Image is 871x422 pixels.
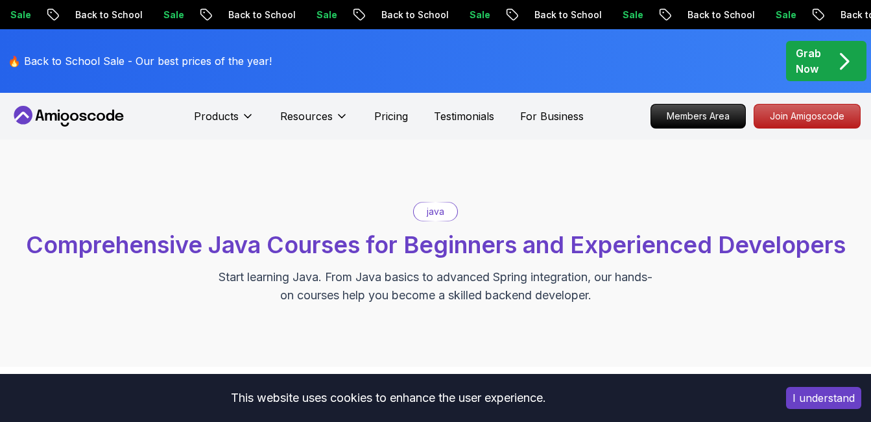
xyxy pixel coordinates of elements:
button: Resources [280,108,348,134]
p: Join Amigoscode [754,105,860,128]
a: For Business [520,108,584,124]
button: Products [194,108,254,134]
a: Testimonials [434,108,494,124]
p: Grab Now [796,45,821,77]
p: Sale [765,8,807,21]
span: Comprehensive Java Courses for Beginners and Experienced Developers [26,230,846,259]
p: Back to School [218,8,306,21]
p: Back to School [677,8,765,21]
p: Sale [306,8,348,21]
p: Products [194,108,239,124]
a: Join Amigoscode [754,104,861,129]
p: Resources [280,108,333,124]
p: Back to School [524,8,612,21]
p: Sale [612,8,654,21]
a: Pricing [374,108,408,124]
p: Members Area [651,105,745,128]
p: Sale [153,8,195,21]
p: Start learning Java. From Java basics to advanced Spring integration, our hands-on courses help y... [218,268,654,304]
p: java [427,205,444,218]
p: Back to School [371,8,459,21]
p: Back to School [65,8,153,21]
div: This website uses cookies to enhance the user experience. [10,384,767,412]
p: 🔥 Back to School Sale - Our best prices of the year! [8,53,272,69]
p: Sale [459,8,501,21]
a: Members Area [650,104,746,129]
button: Accept cookies [786,387,861,409]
